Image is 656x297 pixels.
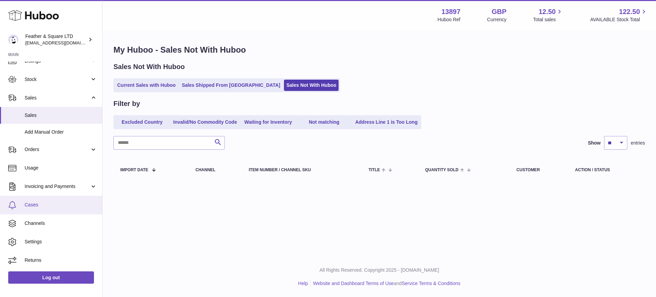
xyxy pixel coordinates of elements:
span: 12.50 [538,7,556,16]
span: entries [631,140,645,146]
div: Huboo Ref [438,16,461,23]
span: AVAILABLE Stock Total [590,16,648,23]
div: Feather & Square LTD [25,33,87,46]
span: [EMAIL_ADDRESS][DOMAIN_NAME] [25,40,100,45]
a: Invalid/No Commodity Code [171,117,240,128]
span: Invoicing and Payments [25,183,90,190]
a: Log out [8,271,94,284]
a: Address Line 1 is Too Long [353,117,420,128]
a: Sales Shipped From [GEOGRAPHIC_DATA] [179,80,283,91]
span: Returns [25,257,97,264]
span: Import date [120,168,148,172]
a: Website and Dashboard Terms of Use [313,281,394,286]
span: Title [369,168,380,172]
a: Current Sales with Huboo [115,80,178,91]
span: Sales [25,95,90,101]
a: 12.50 Total sales [533,7,563,23]
a: Service Terms & Conditions [402,281,461,286]
a: Excluded Country [115,117,169,128]
div: Item Number / Channel SKU [249,168,355,172]
span: Sales [25,112,97,119]
label: Show [588,140,601,146]
a: 122.50 AVAILABLE Stock Total [590,7,648,23]
h2: Sales Not With Huboo [113,62,185,71]
span: Orders [25,146,90,153]
span: Total sales [533,16,563,23]
span: Stock [25,76,90,83]
a: Sales Not With Huboo [284,80,339,91]
span: 122.50 [619,7,640,16]
div: Currency [487,16,507,23]
span: Cases [25,202,97,208]
strong: 13897 [441,7,461,16]
h2: Filter by [113,99,140,108]
span: Usage [25,165,97,171]
span: Channels [25,220,97,227]
div: Customer [517,168,561,172]
li: and [311,280,460,287]
div: Action / Status [575,168,638,172]
a: Help [298,281,308,286]
strong: GBP [492,7,506,16]
div: Channel [195,168,235,172]
img: feathernsquare@gmail.com [8,35,18,45]
a: Waiting for Inventory [241,117,296,128]
span: Add Manual Order [25,129,97,135]
span: Quantity Sold [425,168,459,172]
h1: My Huboo - Sales Not With Huboo [113,44,645,55]
a: Not matching [297,117,352,128]
span: Settings [25,239,97,245]
p: All Rights Reserved. Copyright 2025 - [DOMAIN_NAME] [108,267,651,273]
